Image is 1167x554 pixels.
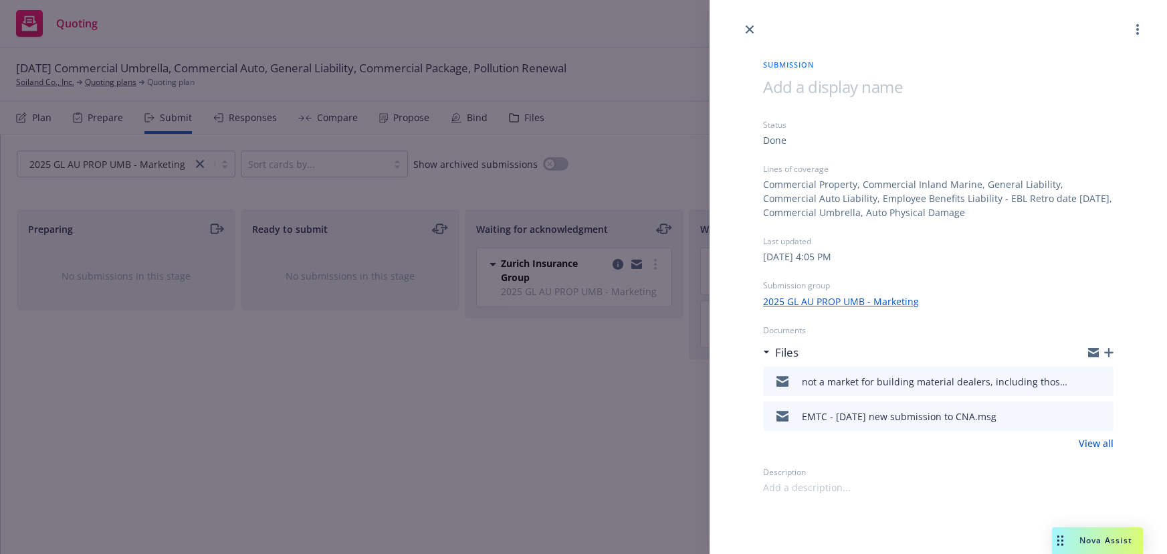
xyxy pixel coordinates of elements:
[1075,373,1085,389] button: download file
[763,280,1113,291] div: Submission group
[763,133,786,147] div: Done
[1052,527,1143,554] button: Nova Assist
[763,59,1113,70] span: Submission
[1052,527,1069,554] div: Drag to move
[1096,408,1108,424] button: preview file
[1130,21,1146,37] a: more
[763,250,831,264] div: [DATE] 4:05 PM
[742,21,758,37] a: close
[763,119,1113,130] div: Status
[763,325,1113,336] div: Documents
[763,466,1113,478] div: Description
[763,236,1113,247] div: Last updated
[763,344,799,361] div: Files
[802,409,996,424] div: EMTC - [DATE] new submission to CNA.msg
[1075,408,1085,424] button: download file
[1079,436,1113,450] a: View all
[763,177,1113,219] div: Commercial Property, Commercial Inland Marine, General Liability, Commercial Auto Liability, Empl...
[1096,373,1108,389] button: preview file
[802,375,1069,389] div: not a market for building material dealers, including those that sell soil, compost, and rock pro...
[763,294,919,308] a: 2025 GL AU PROP UMB - Marketing
[775,344,799,361] h3: Files
[763,163,1113,175] div: Lines of coverage
[1079,535,1132,546] span: Nova Assist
